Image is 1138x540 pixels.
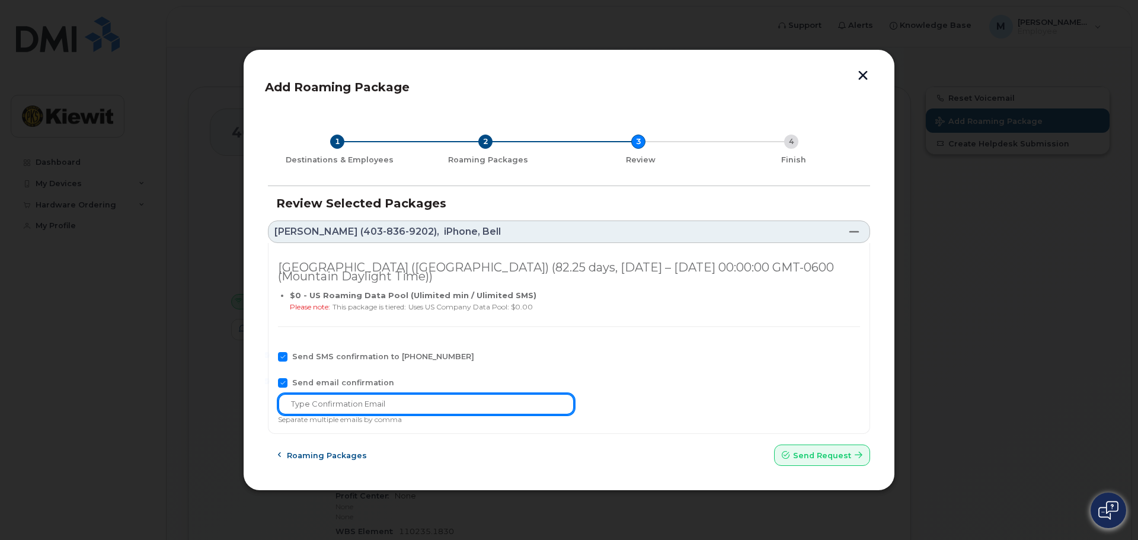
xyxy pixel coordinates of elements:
[784,135,798,149] div: 4
[793,450,851,461] span: Send request
[264,352,270,358] input: Send SMS confirmation to [PHONE_NUMBER]
[278,415,860,424] div: Separate multiple emails by comma
[290,290,536,300] b: $0 - US Roaming Data Pool (Ulimited min / Ulimited SMS)
[278,394,574,415] input: Type confirmation email
[273,155,407,165] div: Destinations & Employees
[722,155,865,165] div: Finish
[330,135,344,149] div: 1
[287,450,367,461] span: Roaming packages
[292,378,394,387] span: Send email confirmation
[268,221,870,242] a: [PERSON_NAME] (403-836-9202),iPhone, Bell
[265,80,410,94] span: Add Roaming Package
[268,445,377,466] button: Roaming packages
[274,227,439,237] span: [PERSON_NAME] (403-836-9202),
[444,227,501,237] span: iPhone, Bell
[408,302,533,311] span: Uses US Company Data Pool: $0.00
[278,263,860,282] div: [GEOGRAPHIC_DATA] ([GEOGRAPHIC_DATA]) (82.25 days, [DATE] – [DATE] 00:00:00 GMT-0600 (Mountain Da...
[264,378,270,384] input: Send email confirmation
[292,352,474,361] span: Send SMS confirmation to [PHONE_NUMBER]
[268,243,870,434] div: [PERSON_NAME] (403-836-9202),iPhone, Bell
[416,155,560,165] div: Roaming Packages
[290,302,330,311] span: Please note:
[774,445,870,466] button: Send request
[478,135,493,149] div: 2
[1098,501,1118,520] img: Open chat
[333,302,406,311] span: This package is tiered:
[276,197,862,210] h3: Review Selected Packages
